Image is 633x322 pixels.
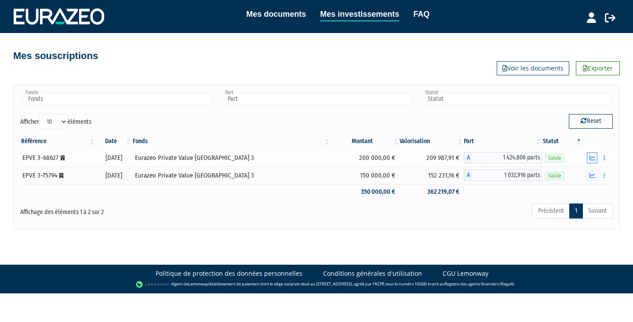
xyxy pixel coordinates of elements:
a: CGU Lemonway [443,269,488,278]
a: Lemonway [188,281,208,287]
th: Statut : activer pour trier la colonne par ordre d&eacute;croissant [542,134,582,149]
select: Afficheréléments [39,114,68,129]
i: [Français] Personne morale [59,173,63,178]
span: A [464,152,473,163]
div: EPVE 3-68627 [22,153,92,163]
a: Précédent [532,204,570,218]
span: Valide [545,154,564,163]
div: A - Eurazeo Private Value Europe 3 [464,170,542,181]
a: Mes documents [246,8,306,20]
div: [DATE] [98,153,129,163]
a: Mes investissements [320,8,399,22]
div: [DATE] [98,171,129,180]
div: Eurazeo Private Value [GEOGRAPHIC_DATA] 3 [135,171,327,180]
h4: Mes souscriptions [13,51,98,61]
label: Afficher éléments [20,114,91,129]
div: Eurazeo Private Value [GEOGRAPHIC_DATA] 3 [135,153,327,163]
div: EPVE 3-75794 [22,171,92,180]
td: 200 000,00 € [331,149,400,167]
img: logo-lemonway.png [136,280,170,289]
td: 152 231,16 € [400,167,464,184]
td: 209 987,91 € [400,149,464,167]
th: Date: activer pour trier la colonne par ordre croissant [95,134,132,149]
i: [Français] Personne morale [61,155,65,161]
a: Politique de protection des données personnelles [156,269,302,278]
a: Conditions générales d'utilisation [323,269,422,278]
a: 1 [569,204,583,218]
th: Fonds: activer pour trier la colonne par ordre croissant [132,134,331,149]
button: Reset [569,114,613,128]
span: Valide [545,172,564,180]
span: A [464,170,473,181]
td: 150 000,00 € [331,167,400,184]
td: 362 219,07 € [400,184,464,200]
img: 1732889491-logotype_eurazeo_blanc_rvb.png [14,8,104,24]
a: Voir les documents [497,61,569,75]
th: Montant: activer pour trier la colonne par ordre croissant [331,134,400,149]
span: 1 032,916 parts [473,170,542,181]
span: 1 424,806 parts [473,152,542,163]
td: 350 000,00 € [331,184,400,200]
div: A - Eurazeo Private Value Europe 3 [464,152,542,163]
a: FAQ [413,8,429,20]
a: Suivant [582,204,613,218]
a: Registre des agents financiers (Regafi) [444,281,514,287]
div: Affichage des éléments 1 à 2 sur 2 [20,203,259,217]
th: Référence : activer pour trier la colonne par ordre croissant [20,134,95,149]
a: Exporter [576,61,620,75]
div: - Agent de (établissement de paiement dont le siège social est situé au [STREET_ADDRESS], agréé p... [9,280,624,289]
th: Part: activer pour trier la colonne par ordre croissant [464,134,542,149]
th: Valorisation: activer pour trier la colonne par ordre croissant [400,134,464,149]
